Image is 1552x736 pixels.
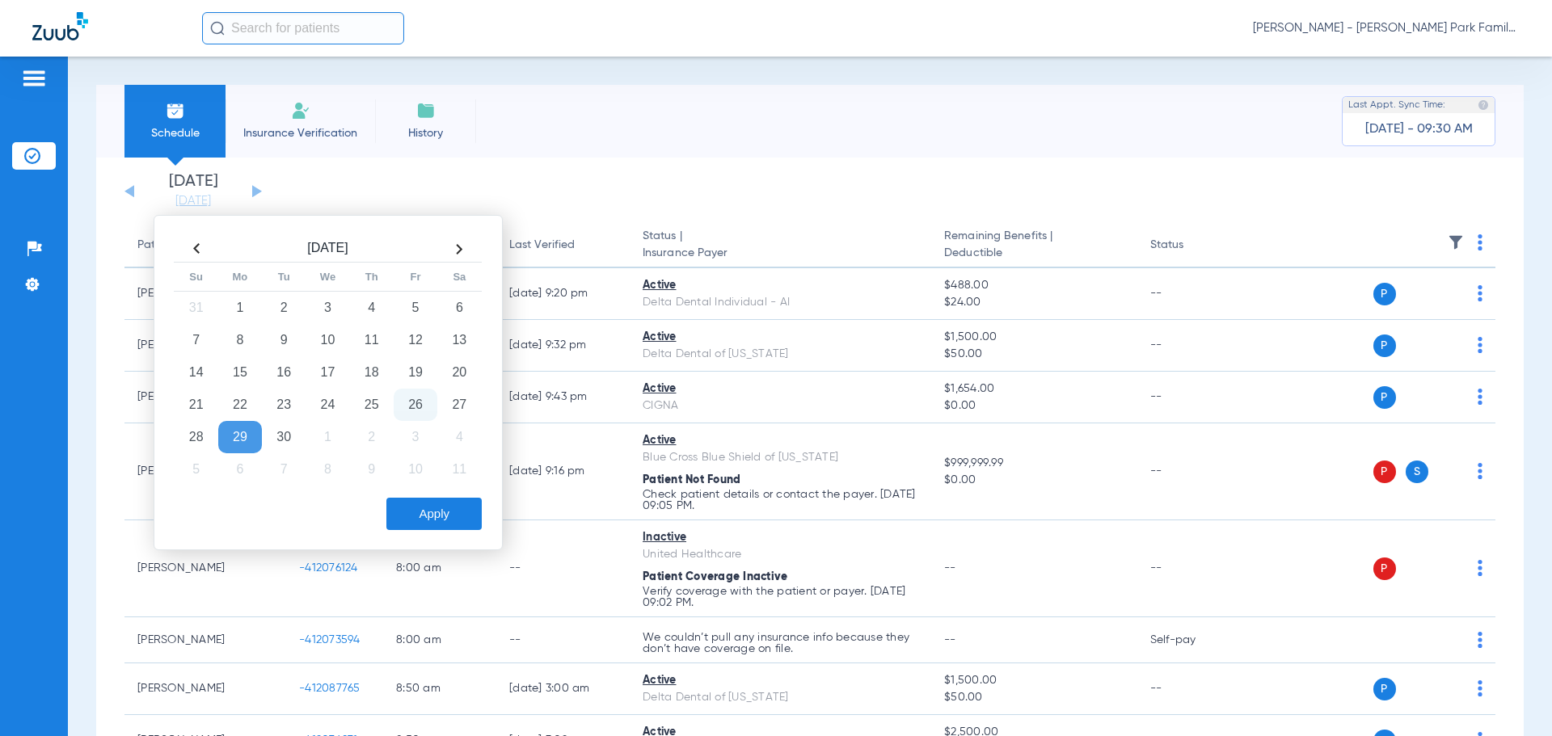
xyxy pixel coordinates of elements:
[944,294,1124,311] span: $24.00
[124,520,286,617] td: [PERSON_NAME]
[944,397,1124,414] span: $0.00
[643,432,918,449] div: Active
[1373,283,1396,305] span: P
[944,381,1124,397] span: $1,654.00
[496,268,630,320] td: [DATE] 9:20 PM
[944,455,1124,472] span: $999,999.99
[32,12,88,40] img: Zuub Logo
[137,237,209,254] div: Patient Name
[643,474,740,486] span: Patient Not Found
[643,586,918,608] p: Verify coverage with the patient or payer. [DATE] 09:02 PM.
[1137,268,1246,320] td: --
[1478,285,1482,301] img: group-dot-blue.svg
[944,472,1124,489] span: $0.00
[218,236,437,263] th: [DATE]
[383,520,496,617] td: 8:00 AM
[496,320,630,372] td: [DATE] 9:32 PM
[509,237,575,254] div: Last Verified
[944,329,1124,346] span: $1,500.00
[1137,423,1246,520] td: --
[137,237,273,254] div: Patient Name
[202,12,404,44] input: Search for patients
[1373,461,1396,483] span: P
[1406,461,1428,483] span: S
[496,520,630,617] td: --
[145,193,242,209] a: [DATE]
[643,571,787,582] span: Patient Coverage Inactive
[299,683,361,694] span: -412087765
[944,245,1124,262] span: Deductible
[643,329,918,346] div: Active
[643,672,918,689] div: Active
[643,632,918,654] p: We couldn’t pull any insurance info because they don’t have coverage on file.
[1365,121,1473,137] span: [DATE] - 09:30 AM
[643,294,918,311] div: Delta Dental Individual - AI
[944,562,956,574] span: --
[944,346,1124,363] span: $50.00
[1478,680,1482,696] img: group-dot-blue.svg
[931,223,1137,268] th: Remaining Benefits |
[944,672,1124,689] span: $1,500.00
[383,663,496,715] td: 8:50 AM
[387,125,464,141] span: History
[1373,678,1396,700] span: P
[1478,337,1482,353] img: group-dot-blue.svg
[1478,99,1489,111] img: last sync help info
[299,634,361,646] span: -412073594
[1478,234,1482,250] img: group-dot-blue.svg
[643,346,918,363] div: Delta Dental of [US_STATE]
[643,397,918,414] div: CIGNA
[291,101,310,120] img: Manual Insurance Verification
[166,101,185,120] img: Schedule
[496,663,630,715] td: [DATE] 3:00 AM
[210,21,225,36] img: Search Icon
[299,562,358,574] span: -412076124
[1348,97,1445,113] span: Last Appt. Sync Time:
[944,689,1124,706] span: $50.00
[643,245,918,262] span: Insurance Payer
[21,69,47,88] img: hamburger-icon
[643,277,918,294] div: Active
[1137,320,1246,372] td: --
[496,617,630,663] td: --
[1373,557,1396,580] span: P
[124,663,286,715] td: [PERSON_NAME]
[137,125,213,141] span: Schedule
[1137,372,1246,423] td: --
[1373,386,1396,409] span: P
[944,634,956,646] span: --
[416,101,436,120] img: History
[496,423,630,520] td: [DATE] 9:16 PM
[1448,234,1464,250] img: filter.svg
[1478,463,1482,479] img: group-dot-blue.svg
[1478,560,1482,576] img: group-dot-blue.svg
[643,529,918,546] div: Inactive
[643,489,918,511] p: Check patient details or contact the payer. [DATE] 09:05 PM.
[1253,20,1520,36] span: [PERSON_NAME] - [PERSON_NAME] Park Family Dentistry
[944,277,1124,294] span: $488.00
[238,125,363,141] span: Insurance Verification
[1137,223,1246,268] th: Status
[386,498,482,530] button: Apply
[1478,389,1482,405] img: group-dot-blue.svg
[145,174,242,209] li: [DATE]
[643,546,918,563] div: United Healthcare
[1373,334,1396,357] span: P
[643,689,918,706] div: Delta Dental of [US_STATE]
[124,617,286,663] td: [PERSON_NAME]
[383,617,496,663] td: 8:00 AM
[643,381,918,397] div: Active
[1137,617,1246,663] td: Self-pay
[643,449,918,466] div: Blue Cross Blue Shield of [US_STATE]
[1137,663,1246,715] td: --
[1137,520,1246,617] td: --
[1478,632,1482,648] img: group-dot-blue.svg
[496,372,630,423] td: [DATE] 9:43 PM
[509,237,617,254] div: Last Verified
[630,223,931,268] th: Status |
